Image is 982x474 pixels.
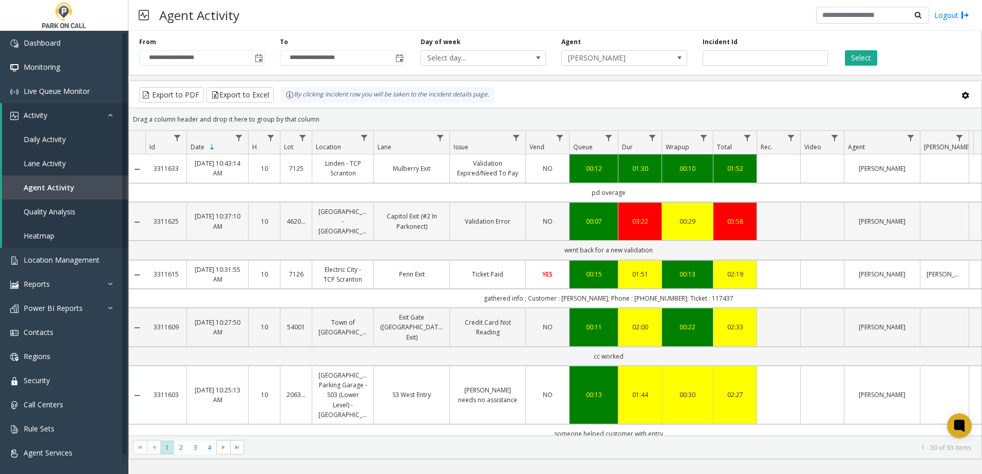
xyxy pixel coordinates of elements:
span: Lot [284,143,293,151]
a: Lane Filter Menu [433,131,447,145]
span: Page 2 [174,441,188,455]
h3: Agent Activity [154,3,244,28]
a: 00:11 [576,322,612,332]
a: 02:00 [625,322,655,332]
a: 00:12 [576,164,612,173]
a: 462041 [287,216,306,226]
a: Rec. Filter Menu [784,131,798,145]
a: 3311633 [152,164,180,173]
a: 54001 [287,322,306,332]
a: [PERSON_NAME] needs no assistance [456,385,519,405]
span: Toggle popup [253,51,264,65]
span: Agent [848,143,865,151]
span: Rec. [761,143,772,151]
a: Lot Filter Menu [296,131,310,145]
label: Incident Id [703,37,738,47]
a: Agent Activity [2,175,128,200]
img: 'icon' [10,449,18,458]
a: 3311609 [152,322,180,332]
span: Wrapup [666,143,689,151]
span: Page 4 [202,441,216,455]
a: 02:27 [720,390,750,400]
div: 00:13 [668,269,707,279]
span: Total [717,143,732,151]
img: pageIcon [139,3,149,28]
a: Parker Filter Menu [953,131,967,145]
label: From [139,37,156,47]
a: 03:22 [625,216,655,226]
a: NO [532,216,563,226]
a: 01:44 [625,390,655,400]
span: Agent Activity [24,183,74,192]
div: 02:33 [720,322,750,332]
img: 'icon' [10,401,18,409]
a: 7126 [287,269,306,279]
span: Sortable [208,143,216,151]
span: Regions [24,351,50,361]
a: 00:30 [668,390,707,400]
a: Logout [934,10,969,21]
span: NO [543,323,553,331]
span: Call Centers [24,400,63,409]
a: Collapse Details [129,165,145,173]
img: 'icon' [10,305,18,313]
span: [PERSON_NAME] [924,143,971,151]
button: Select [845,50,877,66]
label: Day of week [421,37,461,47]
div: 00:29 [668,216,707,226]
a: 10 [255,164,274,173]
a: NO [532,322,563,332]
a: 00:15 [576,269,612,279]
img: 'icon' [10,88,18,96]
span: Toggle popup [393,51,405,65]
a: [PERSON_NAME] [927,269,962,279]
a: 03:58 [720,216,750,226]
img: 'icon' [10,425,18,433]
span: Dur [622,143,633,151]
span: Location [316,143,341,151]
span: Issue [454,143,468,151]
a: 01:52 [720,164,750,173]
span: Lane [377,143,391,151]
a: [PERSON_NAME] [851,164,914,173]
img: infoIcon.svg [286,91,294,99]
img: 'icon' [10,256,18,265]
div: 00:13 [576,390,612,400]
span: Activity [24,110,47,120]
span: H [252,143,257,151]
span: Contacts [24,327,53,337]
span: Monitoring [24,62,60,72]
a: Video Filter Menu [828,131,842,145]
span: YES [542,270,553,279]
span: Page 3 [188,441,202,455]
a: [DATE] 10:31:55 AM [193,265,242,284]
span: NO [543,217,553,226]
span: Video [804,143,821,151]
kendo-pager-info: 1 - 30 of 93 items [250,443,971,452]
a: Wrapup Filter Menu [697,131,711,145]
img: 'icon' [10,329,18,337]
a: 00:07 [576,216,612,226]
span: Lane Activity [24,159,66,168]
a: 10 [255,269,274,279]
a: 3311625 [152,216,180,226]
span: Page 1 [160,441,174,455]
div: 02:19 [720,269,750,279]
span: Vend [530,143,544,151]
a: Collapse Details [129,324,145,332]
span: Rule Sets [24,424,54,433]
span: Go to the next page [219,443,228,451]
span: Dashboard [24,38,61,48]
a: Collapse Details [129,218,145,226]
a: Daily Activity [2,127,128,151]
button: Export to Excel [206,87,274,103]
a: Lane Activity [2,151,128,175]
a: 00:10 [668,164,707,173]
